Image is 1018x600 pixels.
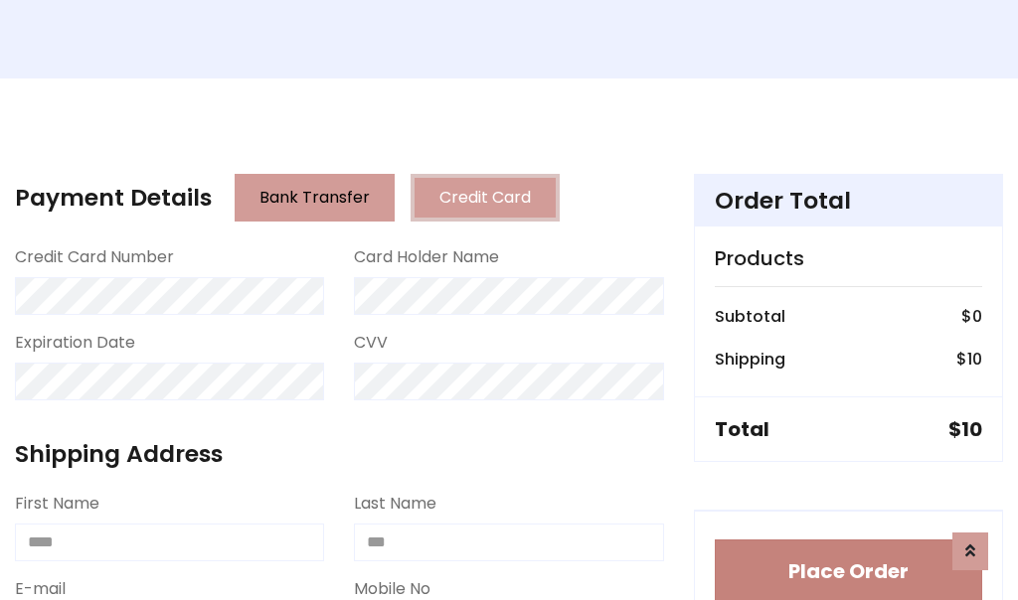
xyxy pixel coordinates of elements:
[972,305,982,328] span: 0
[354,492,436,516] label: Last Name
[354,331,388,355] label: CVV
[15,440,664,468] h4: Shipping Address
[411,174,560,222] button: Credit Card
[715,417,769,441] h5: Total
[15,184,212,212] h4: Payment Details
[15,492,99,516] label: First Name
[715,246,982,270] h5: Products
[354,245,499,269] label: Card Holder Name
[15,245,174,269] label: Credit Card Number
[235,174,395,222] button: Bank Transfer
[715,350,785,369] h6: Shipping
[961,307,982,326] h6: $
[967,348,982,371] span: 10
[961,415,982,443] span: 10
[715,307,785,326] h6: Subtotal
[956,350,982,369] h6: $
[948,417,982,441] h5: $
[15,331,135,355] label: Expiration Date
[715,187,982,215] h4: Order Total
